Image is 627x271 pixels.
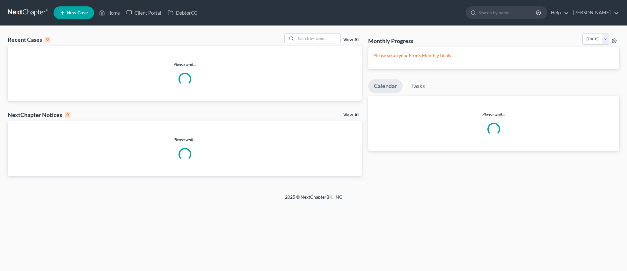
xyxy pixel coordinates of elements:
div: 2025 © NextChapterBK, INC [132,194,495,205]
h3: Monthly Progress [368,37,413,45]
a: Help [548,7,569,18]
a: Home [96,7,123,18]
input: Search by name... [296,34,340,43]
div: 0 [65,112,70,118]
div: 0 [45,37,50,42]
span: New Case [67,11,88,15]
p: Please wait... [8,136,362,143]
a: View All [343,38,359,42]
div: Recent Cases [8,36,50,43]
a: DebtorCC [164,7,200,18]
a: Client Portal [123,7,164,18]
p: Please wait... [368,111,619,118]
a: View All [343,113,359,117]
a: [PERSON_NAME] [570,7,619,18]
div: NextChapter Notices [8,111,70,119]
p: Please wait... [8,61,362,68]
a: Calendar [368,79,403,93]
a: Tasks [405,79,431,93]
p: Please setup your Firm's Monthly Goals [373,52,614,59]
input: Search by name... [478,7,537,18]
